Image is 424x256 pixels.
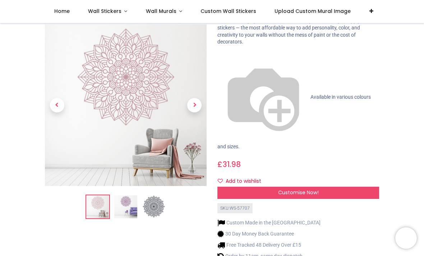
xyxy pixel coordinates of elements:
[278,189,319,196] span: Customise Now!
[217,18,379,46] p: Transform any space in minutes with our premium easy-to-apply wall stickers — the most affordable...
[45,49,69,162] a: Previous
[54,8,70,15] span: Home
[217,241,321,249] li: Free Tracked 48 Delivery Over £15
[275,8,351,15] span: Upload Custom Mural Image
[222,159,241,169] span: 31.98
[217,159,241,169] span: £
[86,196,109,219] img: Mandala 9 Wall Sticker
[50,98,64,113] span: Previous
[45,25,207,186] img: Mandala 9 Wall Sticker
[183,49,207,162] a: Next
[218,178,223,183] i: Add to wishlist
[142,196,165,219] img: WS-57707-03
[217,219,321,227] li: Custom Made in the [GEOGRAPHIC_DATA]
[217,51,309,143] img: color-wheel.png
[88,8,121,15] span: Wall Stickers
[395,227,417,249] iframe: Brevo live chat
[201,8,256,15] span: Custom Wall Stickers
[146,8,176,15] span: Wall Murals
[217,203,253,214] div: SKU: WS-57707
[187,98,202,113] span: Next
[217,175,267,187] button: Add to wishlistAdd to wishlist
[217,230,321,238] li: 30 Day Money Back Guarantee
[114,196,137,219] img: WS-57707-02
